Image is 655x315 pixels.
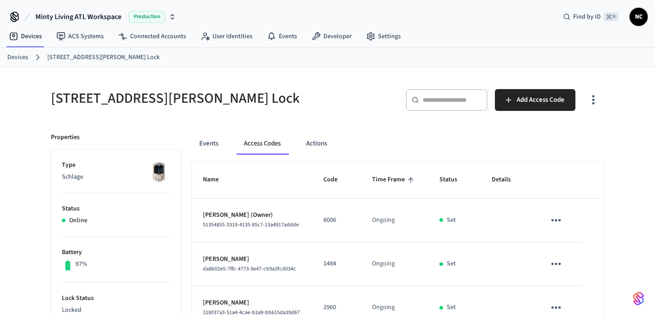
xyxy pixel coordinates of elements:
[447,259,456,269] p: Set
[203,298,302,308] p: [PERSON_NAME]
[323,215,350,225] p: 6006
[62,160,170,170] p: Type
[62,204,170,214] p: Status
[633,291,644,306] img: SeamLogoGradient.69752ec5.svg
[372,173,417,187] span: Time Frame
[62,248,170,257] p: Battery
[203,173,231,187] span: Name
[192,133,604,155] div: ant example
[147,160,170,183] img: Schlage Sense Smart Deadbolt with Camelot Trim, Front
[323,303,350,312] p: 2960
[203,221,299,229] span: 51354855-3319-4135-85c7-13a4917addde
[111,28,193,45] a: Connected Accounts
[203,265,296,273] span: da8b02e5-7ffc-4773-9e47-cb9a3fcd034c
[62,294,170,303] p: Lock Status
[447,215,456,225] p: Set
[76,260,87,269] p: 97%
[361,242,428,286] td: Ongoing
[630,9,647,25] span: NC
[260,28,304,45] a: Events
[203,210,302,220] p: [PERSON_NAME] (Owner)
[359,28,408,45] a: Settings
[2,28,49,45] a: Devices
[556,9,626,25] div: Find by ID⌘ K
[7,53,28,62] a: Devices
[447,303,456,312] p: Set
[35,11,121,22] span: Minty Living ATL Workspace
[299,133,334,155] button: Actions
[62,305,170,315] p: Locked
[47,53,160,62] a: [STREET_ADDRESS][PERSON_NAME] Lock
[573,12,601,21] span: Find by ID
[517,94,564,106] span: Add Access Code
[323,259,350,269] p: 1484
[492,173,523,187] span: Details
[439,173,469,187] span: Status
[192,133,226,155] button: Events
[203,255,302,264] p: [PERSON_NAME]
[495,89,575,111] button: Add Access Code
[51,89,322,108] h5: [STREET_ADDRESS][PERSON_NAME] Lock
[193,28,260,45] a: User Identities
[129,11,165,23] span: Production
[62,172,170,182] p: Schlage
[49,28,111,45] a: ACS Systems
[237,133,288,155] button: Access Codes
[51,133,80,142] p: Properties
[323,173,349,187] span: Code
[304,28,359,45] a: Developer
[69,216,87,225] p: Online
[604,12,619,21] span: ⌘ K
[361,199,428,242] td: Ongoing
[630,8,648,26] button: NC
